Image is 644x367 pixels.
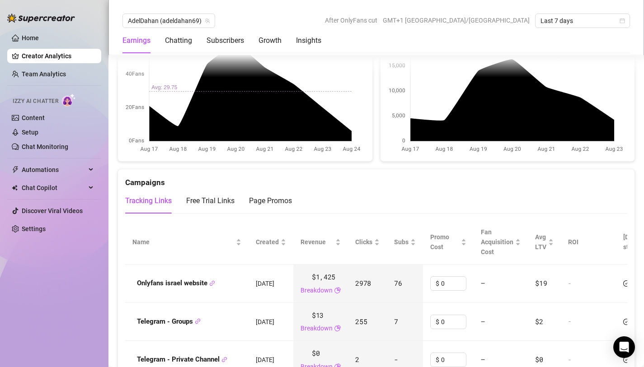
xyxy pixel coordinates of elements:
span: AdelDahan (adeldahan69) [128,14,210,28]
span: ROI [568,238,578,246]
span: Automations [22,163,86,177]
span: 76 [394,279,402,288]
input: Enter cost [441,315,466,329]
span: [DATE] [256,280,274,287]
input: Enter cost [441,277,466,290]
div: - [568,317,609,325]
span: check-circle [623,317,630,326]
strong: Telegram - Private Channel [137,355,227,363]
button: Copy Link [195,318,201,325]
a: Setup [22,129,38,136]
span: Promo Cost [430,232,459,252]
strong: Onlyfans israel website [137,279,215,287]
span: GMT+1 [GEOGRAPHIC_DATA]/[GEOGRAPHIC_DATA] [383,14,530,27]
div: Growth [259,35,282,46]
button: Copy Link [221,356,227,363]
span: Fan Acquisition Cost [481,228,513,256]
span: Last 7 days [541,14,625,28]
span: Created [256,237,279,247]
span: $0 [535,355,543,364]
a: Home [22,34,39,42]
div: Campaigns [125,169,627,189]
div: - [568,279,609,288]
span: pie-chart [334,323,341,333]
span: — [481,279,485,288]
span: link [209,280,215,286]
span: Name [132,237,234,247]
img: Chat Copilot [12,185,18,191]
span: Subs [394,237,409,247]
span: — [481,317,485,326]
span: 2 [355,355,359,364]
span: After OnlyFans cut [325,14,377,27]
button: Copy Link [209,280,215,287]
span: thunderbolt [12,166,19,173]
span: - [394,355,398,364]
span: $19 [535,279,547,288]
span: link [195,318,201,324]
span: — [481,355,485,364]
span: 7 [394,317,398,326]
a: Discover Viral Videos [22,207,83,214]
input: Enter cost [441,353,466,367]
span: Izzy AI Chatter [13,97,58,106]
a: Breakdown [301,285,333,295]
span: $0 [312,348,320,359]
span: team [205,18,210,23]
a: Settings [22,225,46,232]
span: Chat Copilot [22,181,86,195]
a: Creator Analytics [22,49,94,63]
span: 255 [355,317,367,326]
div: Tracking Links [125,195,172,206]
a: Team Analytics [22,70,66,78]
div: Earnings [122,35,150,46]
a: Breakdown [301,323,333,333]
img: logo-BBDzfeDw.svg [7,14,75,23]
span: $13 [312,310,324,321]
div: Open Intercom Messenger [613,336,635,358]
span: [DATE] [256,318,274,325]
div: Page Promos [249,195,292,206]
span: $2 [535,317,543,326]
span: $1,425 [312,272,335,283]
span: pie-chart [334,285,341,295]
div: Subscribers [207,35,244,46]
span: Clicks [355,237,372,247]
span: check-circle [623,356,630,364]
span: link [221,357,227,362]
span: [DATE] [256,356,274,363]
div: Chatting [165,35,192,46]
a: Content [22,114,45,121]
span: check-circle [623,279,630,288]
span: calendar [620,18,625,23]
div: Insights [296,35,321,46]
img: AI Chatter [62,93,76,107]
div: Free Trial Links [186,195,235,206]
div: - [568,356,609,364]
span: Avg LTV [535,233,546,251]
strong: Telegram - Groups [137,317,201,325]
a: Chat Monitoring [22,143,68,150]
span: Revenue [301,237,334,247]
span: 2978 [355,279,371,288]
